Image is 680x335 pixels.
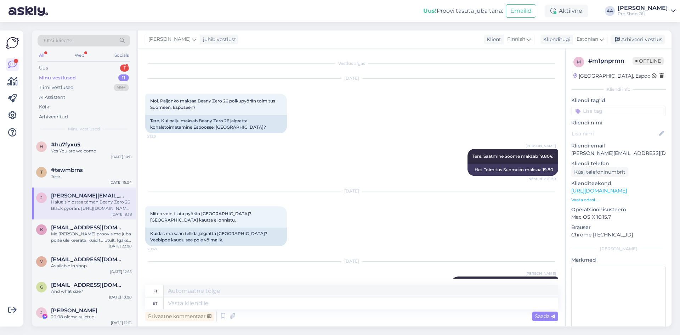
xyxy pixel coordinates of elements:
div: Hei. Toimitus Suomeen maksaa 19.80 [467,164,558,176]
div: [DATE] 8:38 [112,212,132,217]
span: Moi. Paljonko maksaa Beany Zero 26 polkupyörän toimitus Suomeen, Esposeen? [150,98,276,110]
div: [DATE] 10:00 [109,295,132,300]
div: [DATE] [145,258,558,264]
div: Tere. Kui palju maksab Beany Zero 26 jalgratta kohaletoimetamine Espoosse, [GEOGRAPHIC_DATA]? [145,115,287,133]
div: juhib vestlust [200,36,236,43]
span: Joosua Jack [51,307,97,314]
div: [GEOGRAPHIC_DATA], Espoo [573,72,651,80]
div: Proovi tasuta juba täna: [423,7,503,15]
span: m [577,59,581,65]
div: [PERSON_NAME] [618,5,668,11]
span: Minu vestlused [68,126,100,132]
div: [DATE] 10:11 [111,154,132,160]
span: v [40,259,43,264]
span: Miten voin tilata pyörän [GEOGRAPHIC_DATA]? [GEOGRAPHIC_DATA] kautta ei onnistu. [150,211,253,223]
p: Kliendi tag'id [571,97,666,104]
div: et [153,297,157,309]
span: Otsi kliente [44,37,72,44]
div: Kõik [39,104,49,111]
div: Socials [113,51,130,60]
p: Operatsioonisüsteem [571,206,666,213]
img: Askly Logo [6,36,19,50]
span: kreeta.arusaar@gmail.com [51,224,125,231]
p: Kliendi telefon [571,160,666,167]
div: Haluaisin ostaa tämän Beany Zero 26 Black pyörän. [URL][DOMAIN_NAME] Toimitusosoite: [PERSON_NAME... [51,199,132,212]
input: Lisa tag [571,106,666,116]
p: Märkmed [571,256,666,264]
span: #hu7fyxu5 [51,141,80,148]
div: Tiimi vestlused [39,84,74,91]
div: Privaatne kommentaar [145,312,214,321]
p: Brauser [571,224,666,231]
p: Mac OS X 10.15.7 [571,213,666,221]
div: Uus [39,65,48,72]
div: Tere [51,173,132,180]
span: [PERSON_NAME] [526,271,556,276]
p: Chrome [TECHNICAL_ID] [571,231,666,239]
p: [PERSON_NAME][EMAIL_ADDRESS][DOMAIN_NAME] [571,150,666,157]
div: AI Assistent [39,94,65,101]
div: Arhiveeri vestlus [611,35,665,44]
div: Klient [484,36,501,43]
div: AA [605,6,615,16]
p: Kliendi nimi [571,119,666,127]
div: 20.08 oleme suletud [51,314,132,320]
span: Offline [633,57,664,65]
div: Yes You are welcome [51,148,132,154]
div: Kuidas ma saan tellida jalgratta [GEOGRAPHIC_DATA]? Veebipoe kaudu see pole võimalik. [145,228,287,246]
span: juha.pilvi@elisanet.fi [51,192,125,199]
div: Web [73,51,86,60]
div: [DATE] [145,188,558,194]
span: t [40,169,43,175]
p: Klienditeekond [571,180,666,187]
div: Me [PERSON_NAME] proovisime juba polte üle keerata, kuid tulutult. Igaks juhuks võib muidugi pild... [51,231,132,244]
span: garino1990@yahoo.it [51,282,125,288]
span: k [40,227,43,232]
span: [PERSON_NAME] [148,35,191,43]
input: Lisa nimi [572,130,658,138]
span: Tere. Saatmine Soome maksab 19.80€ [472,153,553,159]
div: Vestlus algas [145,60,558,67]
span: g [40,284,43,290]
div: Pro Shop OÜ [618,11,668,17]
span: 20:47 [147,246,174,252]
div: # m1pnprmn [588,57,633,65]
span: Finnish [507,35,525,43]
div: Aktiivne [545,5,588,17]
span: #tewmbrns [51,167,83,173]
div: Klienditugi [540,36,571,43]
p: Vaata edasi ... [571,197,666,203]
p: Kliendi email [571,142,666,150]
span: vkristerson@gmail.com [51,256,125,263]
div: [DATE] 12:51 [111,320,132,325]
div: 11 [118,74,129,82]
div: [DATE] 22:00 [109,244,132,249]
div: 1 [120,65,129,72]
div: Available in shop [51,263,132,269]
div: fi [153,285,157,297]
div: Arhiveeritud [39,113,68,121]
span: Saada [535,313,555,319]
button: Emailid [506,4,536,18]
div: All [38,51,46,60]
span: Estonian [577,35,598,43]
span: 21:23 [147,134,174,139]
div: And what size? [51,288,132,295]
a: [PERSON_NAME]Pro Shop OÜ [618,5,676,17]
b: Uus! [423,7,437,14]
div: Küsi telefoninumbrit [571,167,628,177]
span: j [40,195,42,200]
div: [DATE] 12:55 [110,269,132,274]
div: 99+ [114,84,129,91]
span: Nähtud ✓ 21:30 [528,176,556,182]
div: Kliendi info [571,86,666,93]
span: J [40,310,42,315]
span: [PERSON_NAME] [526,143,556,149]
div: [DATE] 15:04 [109,180,132,185]
span: h [40,144,43,149]
div: Minu vestlused [39,74,76,82]
div: [DATE] [145,75,558,82]
a: [URL][DOMAIN_NAME] [571,188,627,194]
div: [PERSON_NAME] [571,246,666,252]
